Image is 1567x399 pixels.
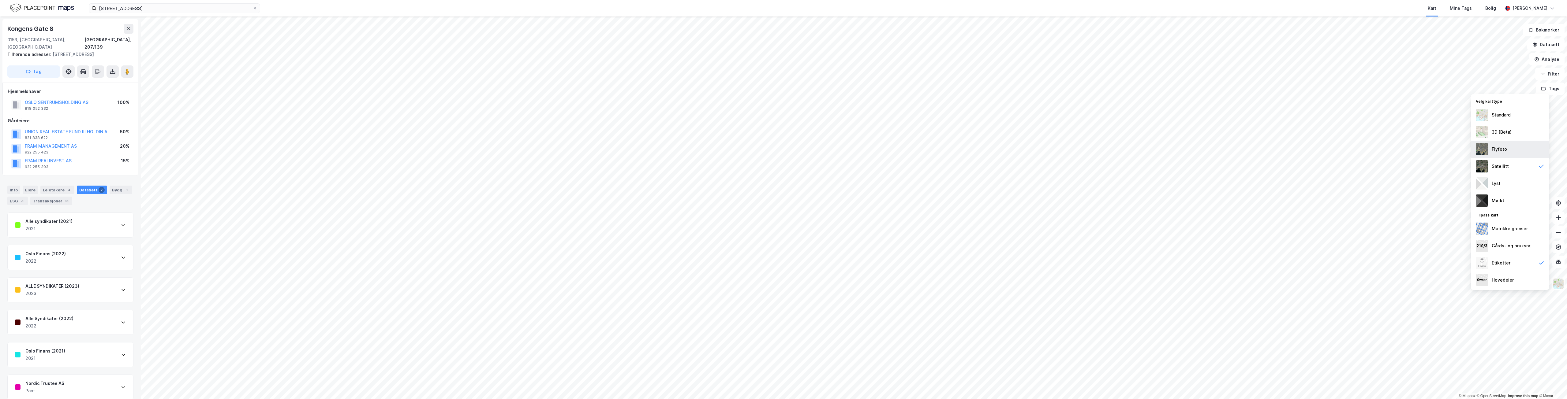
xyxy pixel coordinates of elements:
div: Pant [25,387,64,394]
div: Hjemmelshaver [8,88,133,95]
div: Satellitt [1492,163,1509,170]
div: Gårds- og bruksnr. [1492,242,1531,249]
div: 50% [120,128,129,135]
img: Z [1476,257,1488,269]
div: Flyfoto [1492,146,1507,153]
div: Oslo Finans (2021) [25,347,65,355]
button: Filter [1535,68,1565,80]
div: Nordic Trustee AS [25,380,64,387]
div: 18 [64,198,70,204]
div: ALLE SYNDIKATER (2023) [25,283,79,290]
img: majorOwner.b5e170eddb5c04bfeeff.jpeg [1476,274,1488,286]
img: 9k= [1476,160,1488,172]
iframe: Chat Widget [1536,370,1567,399]
div: 2021 [25,355,65,362]
button: Tag [7,65,60,78]
div: Mørkt [1492,197,1504,204]
div: Mine Tags [1450,5,1472,12]
span: Tilhørende adresser: [7,52,53,57]
div: Alle Syndikater (2022) [25,315,73,322]
div: 0153, [GEOGRAPHIC_DATA], [GEOGRAPHIC_DATA] [7,36,84,51]
img: cadastreBorders.cfe08de4b5ddd52a10de.jpeg [1476,223,1488,235]
div: 3D (Beta) [1492,128,1512,136]
div: 818 052 332 [25,106,48,111]
div: ESG [7,197,28,205]
img: Z [1476,109,1488,121]
a: Mapbox [1459,394,1475,398]
div: Datasett [77,186,107,194]
div: Velg karttype [1471,95,1549,106]
div: Tilpass kart [1471,209,1549,220]
button: Analyse [1529,53,1565,65]
div: 2021 [25,225,73,232]
div: Bygg [110,186,132,194]
div: Leietakere [40,186,74,194]
button: Tags [1536,83,1565,95]
img: cadastreKeys.547ab17ec502f5a4ef2b.jpeg [1476,240,1488,252]
button: Datasett [1527,39,1565,51]
div: 20% [120,142,129,150]
div: 7 [99,187,105,193]
div: Kart [1428,5,1436,12]
div: 3 [66,187,72,193]
div: 821 838 622 [25,135,48,140]
button: Bokmerker [1523,24,1565,36]
a: Improve this map [1508,394,1538,398]
div: Kongens Gate 8 [7,24,55,34]
div: 3 [19,198,25,204]
div: 15% [121,157,129,164]
div: Hovedeier [1492,276,1514,284]
img: nCdM7BzjoCAAAAAElFTkSuQmCC [1476,194,1488,207]
div: 2023 [25,290,79,297]
div: Lyst [1492,180,1501,187]
div: Info [7,186,20,194]
div: Bolig [1485,5,1496,12]
div: [PERSON_NAME] [1513,5,1547,12]
div: Oslo Finans (2022) [25,250,66,257]
div: Alle syndikater (2021) [25,218,73,225]
div: Etiketter [1492,259,1510,267]
div: 2022 [25,257,66,265]
img: luj3wr1y2y3+OchiMxRmMxRlscgabnMEmZ7DJGWxyBpucwSZnsMkZbHIGm5zBJmewyRlscgabnMEmZ7DJGWxyBpucwSZnsMkZ... [1476,177,1488,190]
div: [STREET_ADDRESS] [7,51,129,58]
img: Z [1476,126,1488,138]
div: 922 255 393 [25,164,48,169]
div: 1 [124,187,130,193]
div: Matrikkelgrenser [1492,225,1528,232]
img: Z [1476,143,1488,155]
div: Gårdeiere [8,117,133,124]
img: logo.f888ab2527a4732fd821a326f86c7f29.svg [10,3,74,13]
input: Søk på adresse, matrikkel, gårdeiere, leietakere eller personer [96,4,252,13]
img: Z [1553,278,1564,290]
div: 922 255 423 [25,150,48,155]
div: 100% [118,99,129,106]
a: OpenStreetMap [1477,394,1506,398]
div: Standard [1492,111,1511,119]
div: Transaksjoner [30,197,72,205]
div: 2022 [25,322,73,330]
div: Eiere [23,186,38,194]
div: [GEOGRAPHIC_DATA], 207/139 [84,36,133,51]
